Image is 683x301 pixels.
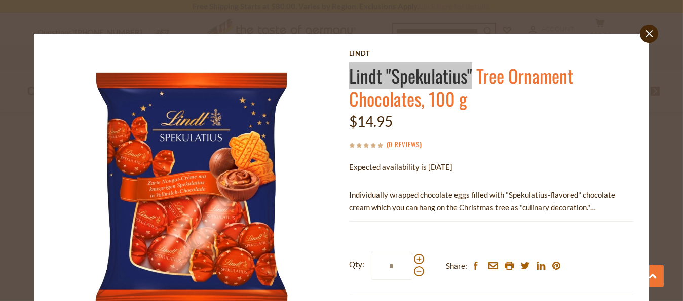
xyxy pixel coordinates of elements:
span: Share: [446,260,467,272]
span: ( ) [387,139,422,149]
p: Individually wrapped chocolate eggs filled with "Spekulatius-flavored" chocolate cream which you ... [349,189,634,214]
strong: Qty: [349,258,364,271]
a: Lindt "Spekulatius" Tree Ornament Chocolates, 100 g [349,62,573,112]
a: Lindt [349,49,634,57]
span: $14.95 [349,113,393,130]
a: 0 Reviews [389,139,420,150]
p: Expected availability is [DATE] [349,161,634,174]
input: Qty: [371,252,412,280]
